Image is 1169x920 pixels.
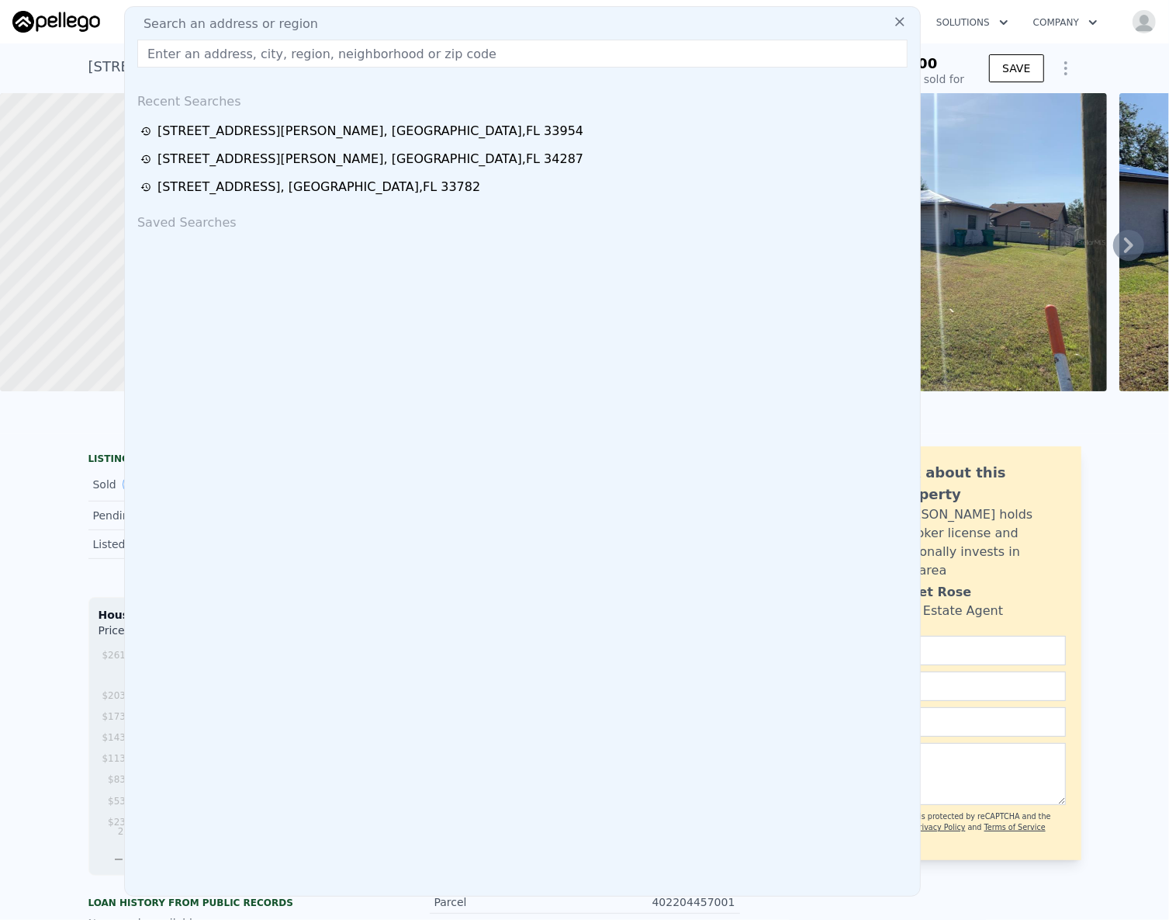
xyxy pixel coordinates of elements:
[131,201,914,238] div: Saved Searches
[585,894,735,910] div: 402204457001
[893,462,1066,505] div: Ask about this property
[93,536,231,552] div: Listed
[131,15,318,33] span: Search an address or region
[157,150,583,168] div: [STREET_ADDRESS][PERSON_NAME] , [GEOGRAPHIC_DATA] , FL 34287
[157,122,583,141] div: [STREET_ADDRESS][PERSON_NAME] , [GEOGRAPHIC_DATA] , FL 33954
[108,817,126,828] tspan: $23
[984,823,1046,831] a: Terms of Service
[93,508,231,523] div: Pending
[108,775,126,786] tspan: $83
[893,583,972,602] div: Violet Rose
[787,672,1066,701] input: Email
[88,56,572,78] div: [STREET_ADDRESS][PERSON_NAME] , [GEOGRAPHIC_DATA] , FL 33954
[102,733,126,744] tspan: $143
[102,712,126,723] tspan: $173
[140,178,909,196] a: [STREET_ADDRESS], [GEOGRAPHIC_DATA],FL 33782
[93,474,231,495] div: Sold
[12,11,100,33] img: Pellego
[157,178,480,196] div: [STREET_ADDRESS] , [GEOGRAPHIC_DATA] , FL 33782
[88,453,399,468] div: LISTING & SALE HISTORY
[88,897,399,909] div: Loan history from public records
[131,80,914,117] div: Recent Searches
[140,122,909,141] a: [STREET_ADDRESS][PERSON_NAME], [GEOGRAPHIC_DATA],FL 33954
[108,796,126,807] tspan: $53
[893,602,1004,620] div: Real Estate Agent
[915,823,965,831] a: Privacy Policy
[787,707,1066,737] input: Phone
[140,150,909,168] a: [STREET_ADDRESS][PERSON_NAME], [GEOGRAPHIC_DATA],FL 34287
[123,474,161,495] button: View historical data
[989,54,1043,82] button: SAVE
[434,894,585,910] div: Parcel
[99,623,244,647] div: Price per Square Foot
[117,826,141,837] tspan: 2004
[102,650,126,661] tspan: $261
[137,40,908,68] input: Enter an address, city, region, neighborhood or zip code
[102,691,126,702] tspan: $203
[893,505,1066,580] div: [PERSON_NAME] holds a broker license and personally invests in this area
[1021,9,1110,36] button: Company
[924,9,1021,36] button: Solutions
[886,811,1065,845] div: This site is protected by reCAPTCHA and the Google and apply.
[102,754,126,765] tspan: $113
[1132,9,1157,34] img: avatar
[99,607,389,623] div: Houses Median Sale
[787,636,1066,665] input: Name
[1050,53,1081,84] button: Show Options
